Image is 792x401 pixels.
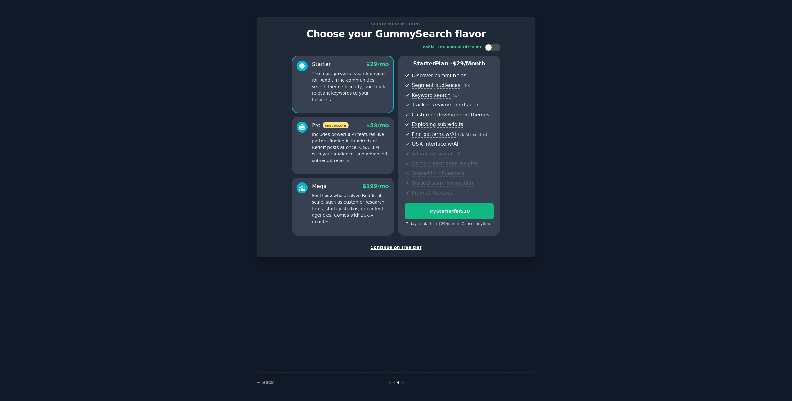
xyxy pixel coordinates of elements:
[412,141,458,147] span: Q&A interface w/AI
[412,73,466,79] span: Discover communities
[412,151,460,157] span: Advanced search UI
[312,70,389,103] p: The most powerful search engine for Reddit. Find communities, search them efficiently, and track ...
[257,380,274,385] a: ← Back
[312,182,327,190] div: Mega
[312,61,331,68] div: Starter
[412,102,468,108] span: Tracked keyword alerts
[362,183,389,189] span: $ 199 /mo
[312,131,389,164] p: Includes powerful AI features like pattern-finding in hundreds of Reddit posts at once, Q&A LLM w...
[452,61,485,67] span: $ 29 /month
[370,21,422,27] span: Set up your account
[420,45,482,50] div: Enable 33% Annual Discount
[412,180,473,187] span: Slack/Discord integration
[405,60,494,68] p: Starter Plan -
[412,160,479,167] span: Content promotion insights
[312,192,389,225] p: For those who analyze Reddit at scale, such as customer research firms, startup studios, or conte...
[323,122,349,128] span: most popular
[458,133,487,137] span: ( 2k AI minutes )
[412,92,451,99] span: Keyword search
[405,203,494,219] button: TryStarterfor$10
[412,131,456,138] span: Find patterns w/AI
[412,190,452,196] span: Product Reviews
[405,221,494,227] div: 7 days trial, then $ 29 /month . Cancel anytime.
[412,170,464,177] span: Subreddit influencers
[412,112,489,118] span: Customer development themes
[312,122,349,129] div: Pro
[412,121,463,128] span: Exploding subreddits
[462,83,470,88] span: ( 10 )
[453,93,459,98] span: ( ∞ )
[263,244,529,251] div: Continue on free tier
[366,122,389,128] span: $ 59 /mo
[470,103,478,107] span: ( 10 )
[263,29,529,39] p: Choose your GummySearch flavor
[412,82,460,89] span: Segment audiences
[405,208,493,214] div: Try Starter for $10
[366,61,389,67] span: $ 29 /mo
